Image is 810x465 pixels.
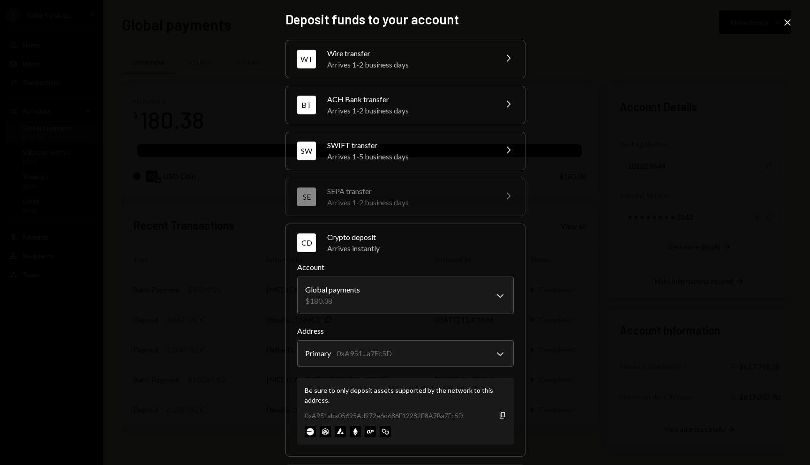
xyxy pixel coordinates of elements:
[297,262,514,273] label: Account
[327,94,491,105] div: ACH Bank transfer
[297,233,316,252] div: CD
[297,142,316,160] div: SW
[297,340,514,367] button: Address
[305,385,506,405] div: Be sure to only deposit assets supported by the network to this address.
[286,40,525,78] button: WTWire transferArrives 1-2 business days
[286,178,525,216] button: SESEPA transferArrives 1-2 business days
[327,232,514,243] div: Crypto deposit
[286,86,525,124] button: BTACH Bank transferArrives 1-2 business days
[327,186,491,197] div: SEPA transfer
[327,140,491,151] div: SWIFT transfer
[327,105,491,116] div: Arrives 1-2 business days
[380,426,391,437] img: polygon-mainnet
[327,243,514,254] div: Arrives instantly
[320,426,331,437] img: arbitrum-mainnet
[297,187,316,206] div: SE
[297,50,316,68] div: WT
[365,426,376,437] img: optimism-mainnet
[286,224,525,262] button: CDCrypto depositArrives instantly
[297,96,316,114] div: BT
[335,426,346,437] img: avalanche-mainnet
[285,10,525,29] h2: Deposit funds to your account
[327,59,491,70] div: Arrives 1-2 business days
[305,411,463,420] div: 0xA951aba05695Ad972e6d686F12282E8A7Ba7Fc5D
[305,426,316,437] img: base-mainnet
[327,48,491,59] div: Wire transfer
[327,151,491,162] div: Arrives 1-5 business days
[350,426,361,437] img: ethereum-mainnet
[327,197,491,208] div: Arrives 1-2 business days
[337,348,392,359] div: 0xA951...a7Fc5D
[297,325,514,337] label: Address
[286,132,525,170] button: SWSWIFT transferArrives 1-5 business days
[297,277,514,314] button: Account
[297,262,514,445] div: CDCrypto depositArrives instantly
